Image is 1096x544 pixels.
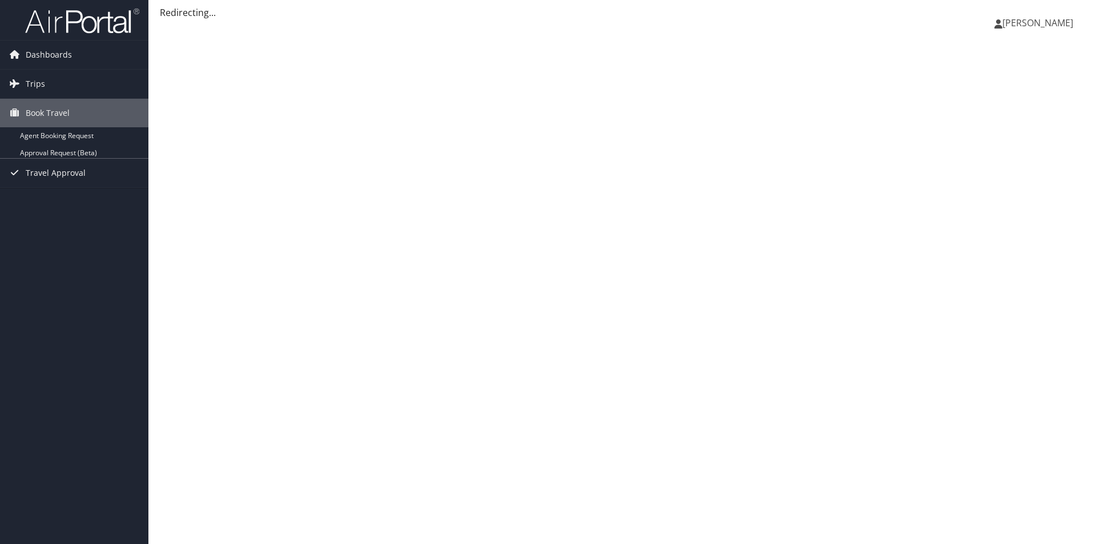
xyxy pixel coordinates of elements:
[26,159,86,187] span: Travel Approval
[25,7,139,34] img: airportal-logo.png
[160,6,1085,19] div: Redirecting...
[26,41,72,69] span: Dashboards
[26,99,70,127] span: Book Travel
[1002,17,1073,29] span: [PERSON_NAME]
[26,70,45,98] span: Trips
[994,6,1085,40] a: [PERSON_NAME]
